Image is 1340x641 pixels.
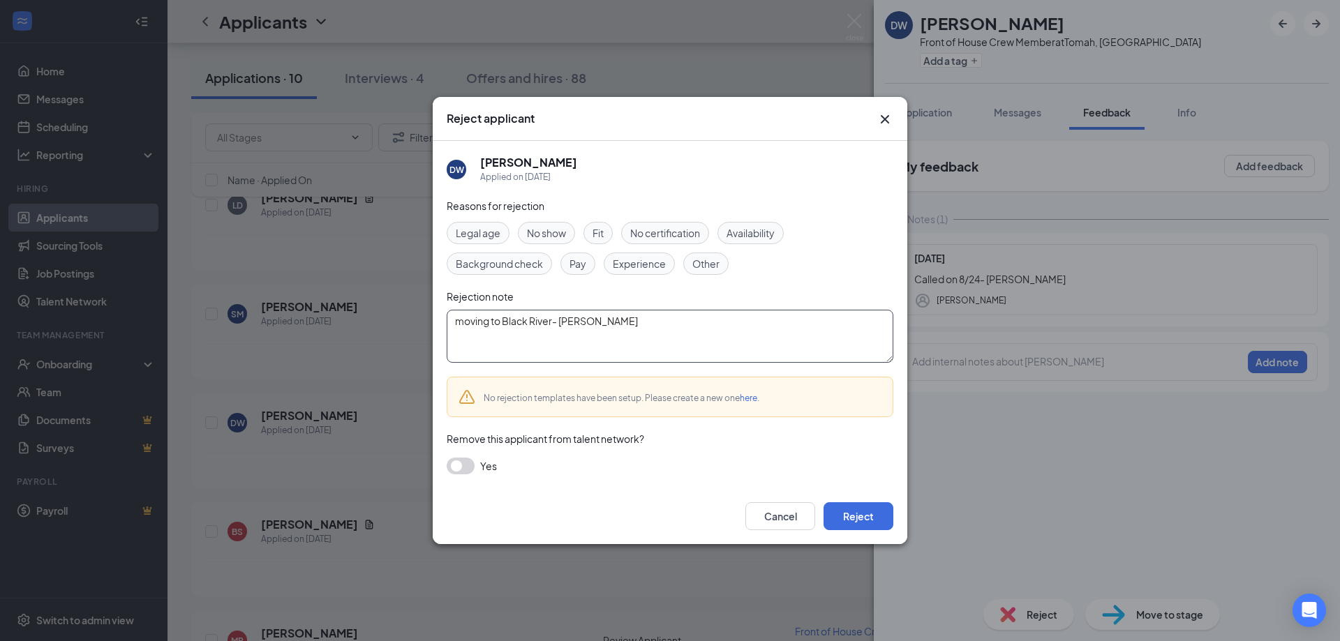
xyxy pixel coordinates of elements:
button: Reject [824,502,893,530]
svg: Cross [877,111,893,128]
span: Remove this applicant from talent network? [447,432,644,445]
h5: [PERSON_NAME] [480,155,577,170]
span: Reasons for rejection [447,199,544,212]
button: Close [877,111,893,128]
h3: Reject applicant [447,111,535,126]
textarea: moving to Black River- [PERSON_NAME] [447,310,893,363]
div: DW [449,164,464,176]
span: Legal age [456,225,500,241]
svg: Warning [459,389,475,405]
span: Rejection note [447,290,514,303]
div: Open Intercom Messenger [1293,594,1326,627]
span: Fit [593,225,604,241]
a: here [740,393,757,403]
span: No certification [630,225,700,241]
span: No rejection templates have been setup. Please create a new one . [484,393,759,403]
span: Other [692,256,720,271]
span: Experience [613,256,666,271]
span: Background check [456,256,543,271]
span: Pay [569,256,586,271]
button: Cancel [745,502,815,530]
span: No show [527,225,566,241]
span: Availability [727,225,775,241]
span: Yes [480,458,497,474]
div: Applied on [DATE] [480,170,577,184]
